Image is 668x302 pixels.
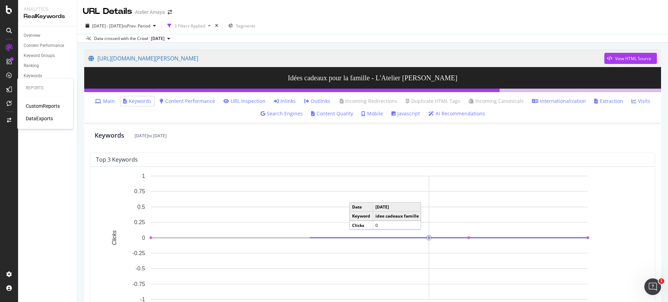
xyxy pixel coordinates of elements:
span: Segments [236,23,255,29]
iframe: Intercom live chat [644,278,661,295]
div: RealKeywords [24,13,71,21]
a: Extraction [594,98,623,105]
div: top 3 keywords [96,156,138,163]
a: Outlinks [304,98,330,105]
div: Keyword Groups [24,52,55,59]
div: Ranking [24,62,39,70]
span: vs Prev. Period [123,23,150,29]
a: Ranking [24,62,72,70]
text: 0 [142,235,145,241]
text: Clicks [111,230,117,245]
div: Content Performance [24,42,64,49]
span: [DATE] - [DATE] [92,23,123,29]
a: Main [95,98,115,105]
button: [DATE] [148,34,173,43]
div: Atelier Amaya [135,9,165,16]
text: 0.25 [134,219,145,225]
a: Content Performance [160,98,215,105]
h3: Idées cadeaux pour la famille - L'Atelier [PERSON_NAME] [84,67,661,89]
div: View HTML Source [615,56,651,62]
div: Data crossed with the Crawl [94,35,148,42]
div: arrow-right-arrow-left [168,10,172,15]
button: 3 Filters Applied [165,20,214,31]
a: Visits [631,98,650,105]
a: Keywords [24,72,72,80]
div: Reports [26,85,65,91]
div: 3 Filters Applied [174,23,205,29]
div: Overview [24,32,40,39]
a: URL Inspection [223,98,265,105]
button: Segments [225,20,258,31]
a: DataExports [26,115,53,122]
a: Inlinks [274,98,296,105]
a: Search Engines [261,110,303,117]
a: Incoming Canonicals [469,98,524,105]
button: View HTML Source [604,53,657,64]
a: Javascript [391,110,420,117]
a: Overview [24,32,72,39]
span: 2025 Sep. 20th [151,35,165,42]
div: Analytics [24,6,71,13]
text: 0.5 [137,204,145,210]
div: URL Details [83,6,132,17]
text: -0.25 [133,250,145,256]
a: Keyword Groups [24,52,72,59]
a: Mobile [361,110,383,117]
a: CustomReports [26,103,60,109]
a: Content Performance [24,42,72,49]
a: [URL][DOMAIN_NAME][PERSON_NAME] [88,50,604,67]
text: -0.5 [135,266,145,271]
text: 1 [142,173,145,179]
a: Duplicate HTML Tags [406,98,460,105]
a: Incoming Redirections [339,98,397,105]
div: times [214,22,220,29]
a: AI Recommendations [428,110,485,117]
text: 0.75 [134,188,145,194]
div: [DATE] to [DATE] [135,133,167,139]
text: -0.75 [133,281,145,287]
a: Keywords [123,98,151,105]
div: Keywords [95,131,124,140]
div: Keywords [24,72,42,80]
button: [DATE] - [DATE]vsPrev. Period [83,20,159,31]
a: Content Quality [311,110,353,117]
a: Internationalization [532,98,586,105]
span: 1 [659,278,664,284]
